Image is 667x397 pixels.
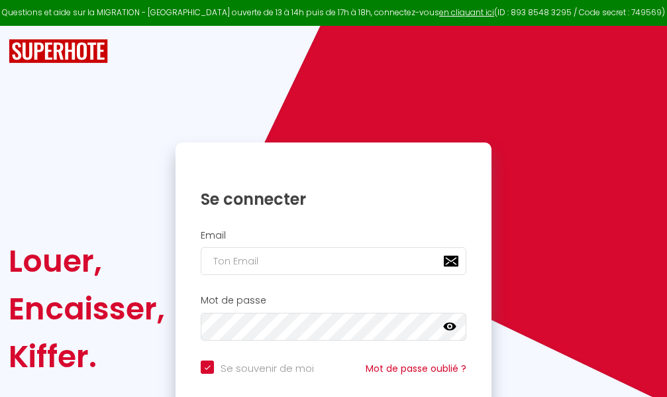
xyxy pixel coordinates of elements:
h2: Email [201,230,466,241]
div: Encaisser, [9,285,165,333]
a: Mot de passe oublié ? [366,362,466,375]
div: Kiffer. [9,333,165,380]
input: Ton Email [201,247,466,275]
div: Louer, [9,237,165,285]
a: en cliquant ici [439,7,494,18]
img: SuperHote logo [9,39,108,64]
h1: Se connecter [201,189,466,209]
h2: Mot de passe [201,295,466,306]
